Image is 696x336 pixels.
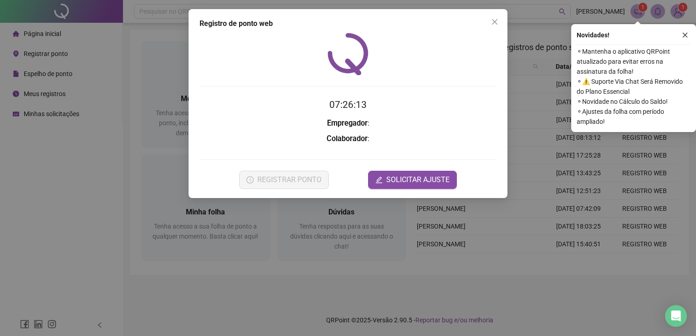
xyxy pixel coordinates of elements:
span: close [491,18,498,25]
strong: Colaborador [327,134,368,143]
button: Close [487,15,502,29]
h3: : [200,117,496,129]
span: ⚬ Mantenha o aplicativo QRPoint atualizado para evitar erros na assinatura da folha! [577,46,691,76]
time: 07:26:13 [329,99,367,110]
span: edit [375,176,383,183]
img: QRPoint [328,33,368,75]
span: close [682,32,688,38]
div: Registro de ponto web [200,18,496,29]
span: ⚬ ⚠️ Suporte Via Chat Será Removido do Plano Essencial [577,76,691,97]
span: SOLICITAR AJUSTE [386,174,450,185]
div: Open Intercom Messenger [665,305,687,327]
span: ⚬ Novidade no Cálculo do Saldo! [577,97,691,107]
span: Novidades ! [577,30,609,40]
strong: Empregador [327,119,368,127]
h3: : [200,133,496,145]
button: editSOLICITAR AJUSTE [368,171,457,189]
button: REGISTRAR PONTO [239,171,329,189]
span: ⚬ Ajustes da folha com período ampliado! [577,107,691,127]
